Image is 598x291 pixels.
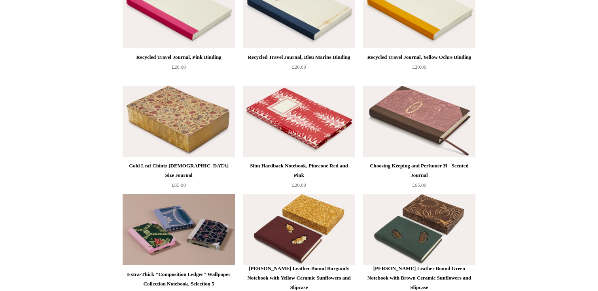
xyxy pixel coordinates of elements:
[125,270,233,289] div: Extra-Thick "Composition Ledger" Wallpaper Collection Notebook, Selection 5
[243,86,355,157] a: Slim Hardback Notebook, Pinecone Red and Pink Slim Hardback Notebook, Pinecone Red and Pink
[412,64,426,70] span: £20.00
[172,182,186,188] span: £65.00
[125,53,233,62] div: Recycled Travel Journal, Pink Binding
[125,161,233,180] div: Gold Leaf Chintz [DEMOGRAPHIC_DATA] Size Journal
[123,194,235,265] img: Extra-Thick "Composition Ledger" Wallpaper Collection Notebook, Selection 5
[123,53,235,85] a: Recycled Travel Journal, Pink Binding £20.00
[243,194,355,265] img: Steve Harrison Leather Bound Burgundy Notebook with Yellow Ceramic Sunflowers and Slipcase
[363,194,475,265] a: Steve Harrison Leather Bound Green Notebook with Brown Ceramic Sunflowers and Slipcase Steve Harr...
[245,53,353,62] div: Recycled Travel Journal, Bleu Marine Binding
[365,161,473,180] div: Choosing Keeping and Perfumer H - Scented Journal
[123,161,235,193] a: Gold Leaf Chintz [DEMOGRAPHIC_DATA] Size Journal £65.00
[292,182,306,188] span: £20.00
[363,53,475,85] a: Recycled Travel Journal, Yellow Ochre Binding £20.00
[243,53,355,85] a: Recycled Travel Journal, Bleu Marine Binding £20.00
[363,194,475,265] img: Steve Harrison Leather Bound Green Notebook with Brown Ceramic Sunflowers and Slipcase
[363,86,475,157] a: Choosing Keeping and Perfumer H - Scented Journal Choosing Keeping and Perfumer H - Scented Journal
[292,64,306,70] span: £20.00
[123,194,235,265] a: Extra-Thick "Composition Ledger" Wallpaper Collection Notebook, Selection 5 Extra-Thick "Composit...
[245,161,353,180] div: Slim Hardback Notebook, Pinecone Red and Pink
[363,161,475,193] a: Choosing Keeping and Perfumer H - Scented Journal £65.00
[243,194,355,265] a: Steve Harrison Leather Bound Burgundy Notebook with Yellow Ceramic Sunflowers and Slipcase Steve ...
[123,86,235,157] img: Gold Leaf Chintz Bible Size Journal
[363,86,475,157] img: Choosing Keeping and Perfumer H - Scented Journal
[243,161,355,193] a: Slim Hardback Notebook, Pinecone Red and Pink £20.00
[412,182,426,188] span: £65.00
[365,53,473,62] div: Recycled Travel Journal, Yellow Ochre Binding
[172,64,186,70] span: £20.00
[123,86,235,157] a: Gold Leaf Chintz Bible Size Journal Gold Leaf Chintz Bible Size Journal
[243,86,355,157] img: Slim Hardback Notebook, Pinecone Red and Pink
